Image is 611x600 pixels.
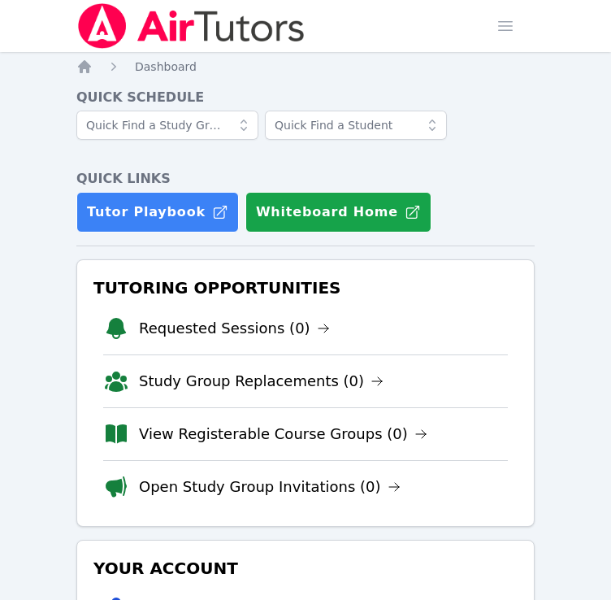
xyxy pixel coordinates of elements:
[139,423,427,446] a: View Registerable Course Groups (0)
[245,192,431,233] button: Whiteboard Home
[76,111,258,140] input: Quick Find a Study Group
[139,370,383,393] a: Study Group Replacements (0)
[76,192,239,233] a: Tutor Playbook
[265,111,447,140] input: Quick Find a Student
[90,273,521,302] h3: Tutoring Opportunities
[90,554,521,583] h3: Your Account
[76,59,535,75] nav: Breadcrumb
[135,60,197,73] span: Dashboard
[76,3,306,49] img: Air Tutors
[76,88,535,107] h4: Quick Schedule
[135,59,197,75] a: Dashboard
[139,476,401,498] a: Open Study Group Invitations (0)
[76,169,535,189] h4: Quick Links
[139,317,330,340] a: Requested Sessions (0)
